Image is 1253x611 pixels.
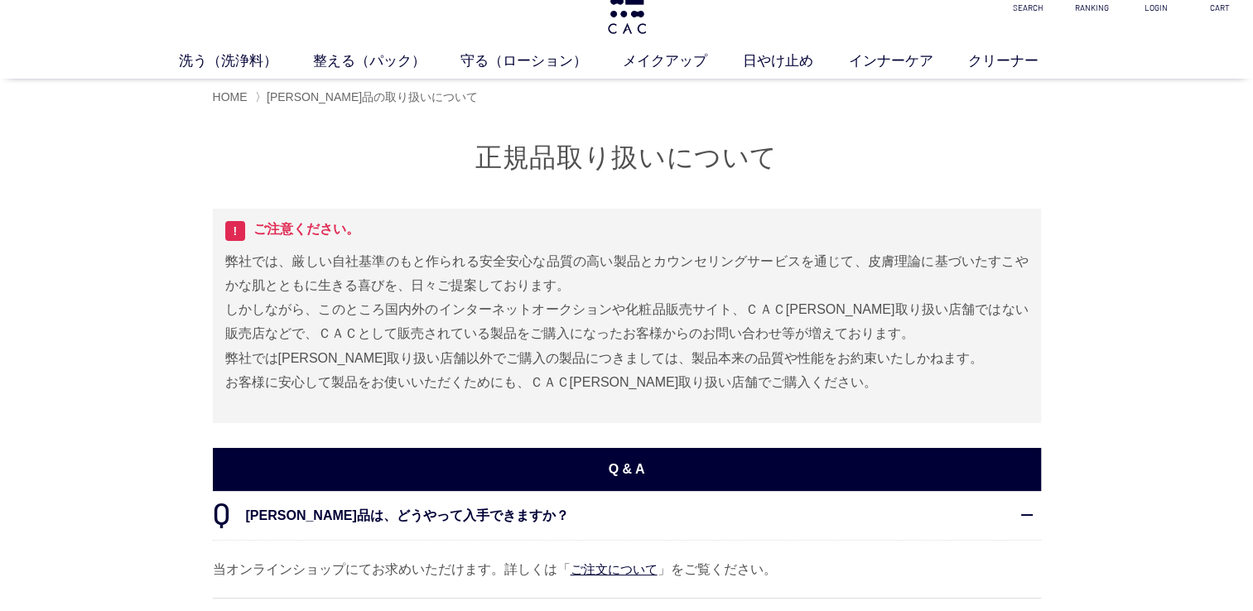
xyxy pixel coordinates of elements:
a: HOME [213,90,248,103]
p: RANKING [1072,2,1112,14]
a: ご注文について [571,562,658,576]
dt: [PERSON_NAME]品は、どうやって入手できますか？ [213,491,1041,540]
a: 整える（パック） [313,51,461,72]
p: ご注意ください。 [225,221,1029,241]
h2: Q & A [213,448,1041,490]
p: 弊社では、厳しい自社基準のもと作られる安全安心な品質の高い製品とカウンセリングサービスを通じて、皮膚理論に基づいたすこやかな肌とともに生きる喜びを、日々ご提案しております。 しかしながら、このと... [225,249,1029,395]
a: 洗う（洗浄料） [179,51,313,72]
span: [PERSON_NAME]品の取り扱いについて [267,90,478,103]
p: CART [1199,2,1240,14]
p: SEARCH [1008,2,1048,14]
li: 〉 [255,89,482,105]
h1: 正規品取り扱いについて [213,140,1041,176]
a: メイクアップ [623,51,743,72]
a: クリーナー [968,51,1074,72]
a: 守る（ローション） [460,51,623,72]
span: ! [225,221,246,241]
a: 日やけ止め [743,51,849,72]
a: インナーケア [849,51,969,72]
dd: 当オンラインショップにてお求めいただけます。詳しくは「 」をご覧ください。 [213,540,1041,598]
p: LOGIN [1135,2,1176,14]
